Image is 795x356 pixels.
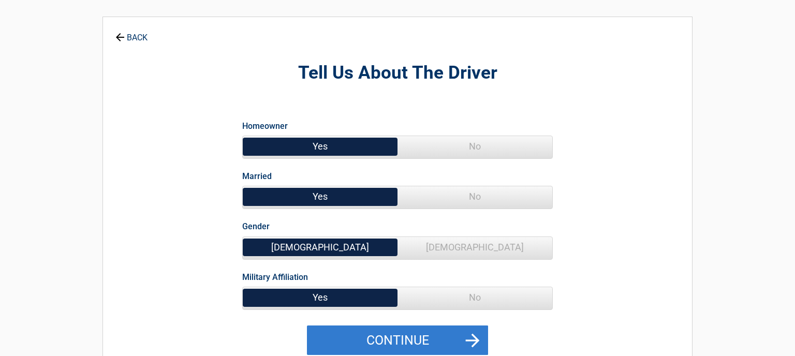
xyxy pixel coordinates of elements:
[113,24,150,42] a: BACK
[242,119,288,133] label: Homeowner
[397,136,552,157] span: No
[243,136,397,157] span: Yes
[307,325,488,355] button: Continue
[242,270,308,284] label: Military Affiliation
[242,169,272,183] label: Married
[397,287,552,308] span: No
[397,186,552,207] span: No
[397,237,552,258] span: [DEMOGRAPHIC_DATA]
[243,287,397,308] span: Yes
[243,186,397,207] span: Yes
[160,61,635,85] h2: Tell Us About The Driver
[242,219,270,233] label: Gender
[243,237,397,258] span: [DEMOGRAPHIC_DATA]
